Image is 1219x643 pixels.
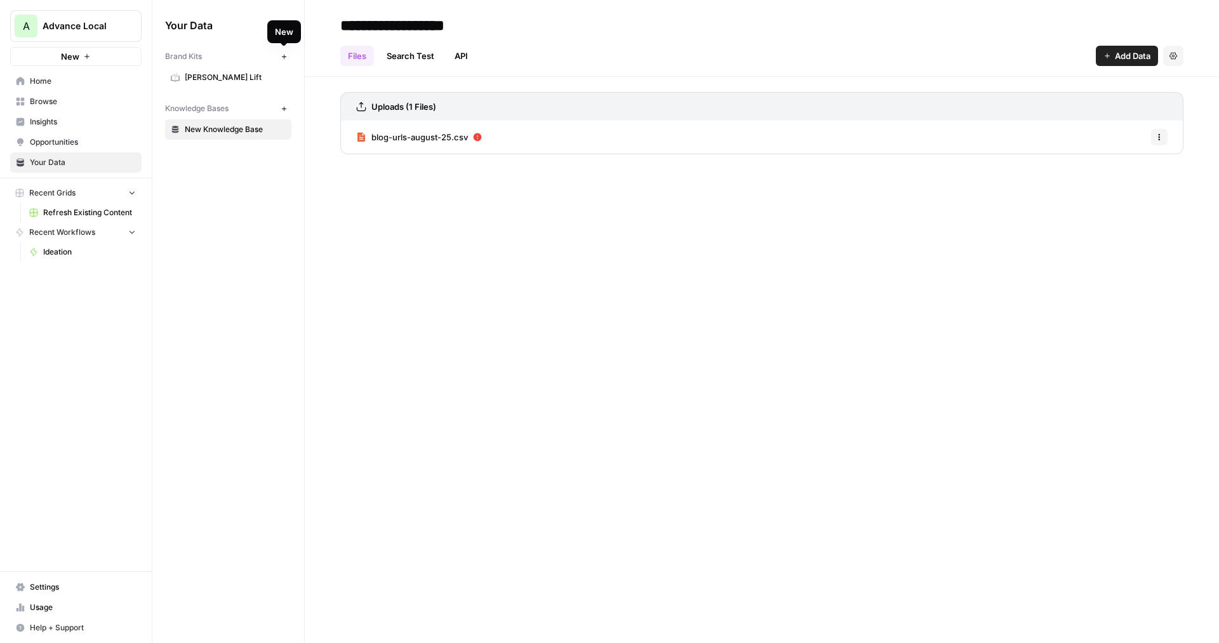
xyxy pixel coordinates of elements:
[185,124,286,135] span: New Knowledge Base
[43,207,136,218] span: Refresh Existing Content
[10,152,142,173] a: Your Data
[23,18,30,34] span: A
[10,597,142,618] a: Usage
[30,76,136,87] span: Home
[29,227,95,238] span: Recent Workflows
[1096,46,1158,66] button: Add Data
[379,46,442,66] a: Search Test
[10,91,142,112] a: Browse
[165,67,291,88] a: [PERSON_NAME] Lift
[30,602,136,613] span: Usage
[356,121,482,154] a: blog-urls-august-25.csv
[10,112,142,132] a: Insights
[371,100,436,113] h3: Uploads (1 Files)
[447,46,476,66] a: API
[340,46,374,66] a: Files
[43,20,119,32] span: Advance Local
[30,581,136,593] span: Settings
[275,25,293,38] div: New
[43,246,136,258] span: Ideation
[10,132,142,152] a: Opportunities
[30,157,136,168] span: Your Data
[23,242,142,262] a: Ideation
[165,51,202,62] span: Brand Kits
[61,50,79,63] span: New
[356,93,436,121] a: Uploads (1 Files)
[165,18,276,33] span: Your Data
[10,223,142,242] button: Recent Workflows
[1115,50,1150,62] span: Add Data
[30,622,136,633] span: Help + Support
[165,119,291,140] a: New Knowledge Base
[185,72,286,83] span: [PERSON_NAME] Lift
[30,116,136,128] span: Insights
[29,187,76,199] span: Recent Grids
[10,10,142,42] button: Workspace: Advance Local
[30,96,136,107] span: Browse
[23,202,142,223] a: Refresh Existing Content
[165,103,229,114] span: Knowledge Bases
[30,136,136,148] span: Opportunities
[371,131,468,143] span: blog-urls-august-25.csv
[10,71,142,91] a: Home
[10,577,142,597] a: Settings
[10,183,142,202] button: Recent Grids
[10,618,142,638] button: Help + Support
[10,47,142,66] button: New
